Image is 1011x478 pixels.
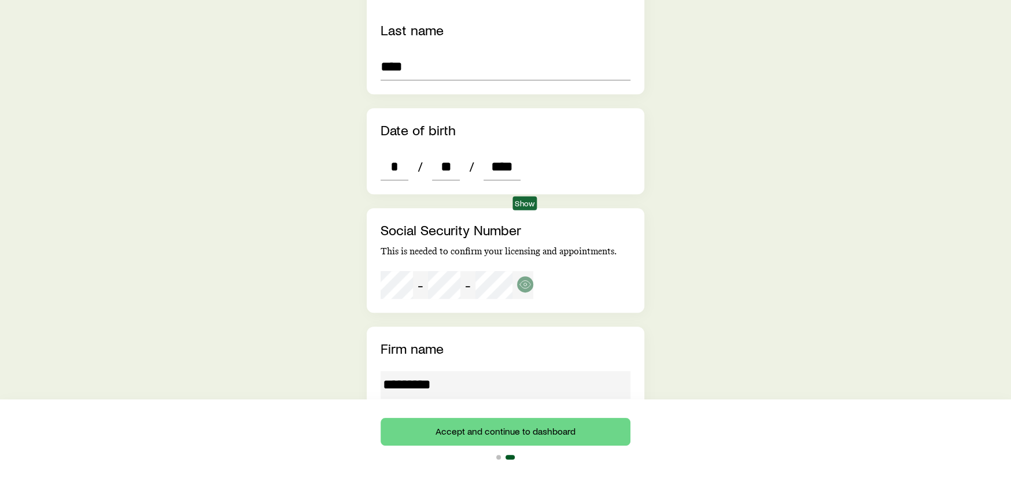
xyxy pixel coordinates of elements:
label: Social Security Number [381,221,521,238]
span: - [465,277,471,293]
button: Accept and continue to dashboard [381,418,630,446]
span: - [418,277,423,293]
label: Date of birth [381,121,456,138]
span: / [413,158,427,175]
label: Firm name [381,340,444,357]
p: This is needed to confirm your licensing and appointments. [381,246,630,257]
span: Show [515,199,534,208]
label: Last name [381,21,444,38]
span: / [464,158,479,175]
div: dateOfBirth [381,153,521,180]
